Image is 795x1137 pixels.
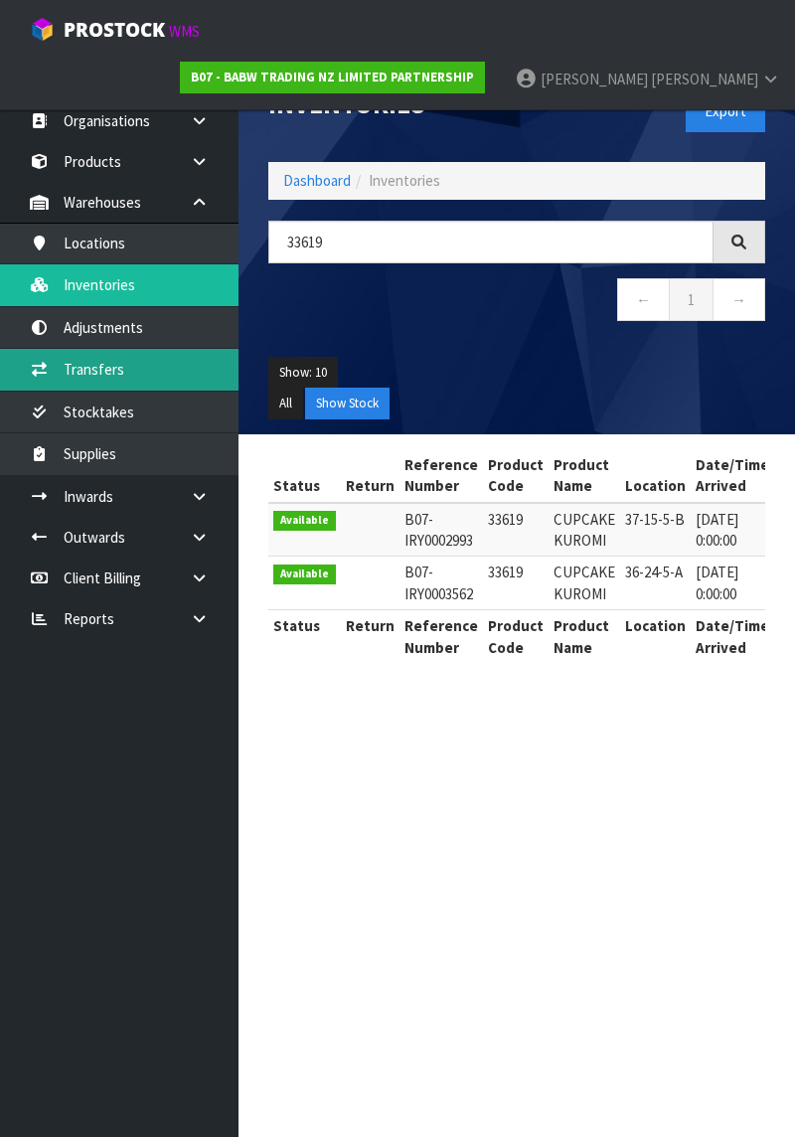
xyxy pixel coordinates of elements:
span: [PERSON_NAME] [541,70,648,88]
button: Show Stock [305,388,390,419]
td: 33619 [483,503,549,557]
th: Reference Number [399,449,483,503]
button: All [268,388,303,419]
strong: B07 - BABW TRADING NZ LIMITED PARTNERSHIP [191,69,474,85]
a: 1 [669,278,714,321]
span: ProStock [64,17,165,43]
input: Search inventories [268,221,714,263]
th: Location [620,449,691,503]
td: [DATE] 0:00:00 [691,503,774,557]
td: 33619 [483,557,549,610]
td: 37-15-5-B [620,503,691,557]
td: CUPCAKE KUROMI [549,557,620,610]
th: Return [341,449,399,503]
th: Product Code [483,449,549,503]
span: [PERSON_NAME] [651,70,758,88]
th: Status [268,610,341,663]
button: Show: 10 [268,357,338,389]
small: WMS [169,22,200,41]
th: Status [268,449,341,503]
th: Location [620,610,691,663]
span: Available [273,565,336,584]
td: B07-IRY0002993 [399,503,483,557]
span: Inventories [369,171,440,190]
td: 36-24-5-A [620,557,691,610]
h1: Inventories [268,89,502,118]
th: Product Code [483,610,549,663]
th: Product Name [549,449,620,503]
td: B07-IRY0003562 [399,557,483,610]
th: Date/Time Arrived [691,449,774,503]
a: → [713,278,765,321]
th: Date/Time Arrived [691,610,774,663]
td: CUPCAKE KUROMI [549,503,620,557]
a: Dashboard [283,171,351,190]
a: B07 - BABW TRADING NZ LIMITED PARTNERSHIP [180,62,485,93]
nav: Page navigation [268,278,765,327]
th: Reference Number [399,610,483,663]
img: cube-alt.png [30,17,55,42]
button: Export [686,89,765,132]
th: Return [341,610,399,663]
a: ← [617,278,670,321]
td: [DATE] 0:00:00 [691,557,774,610]
span: Available [273,511,336,531]
th: Product Name [549,610,620,663]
